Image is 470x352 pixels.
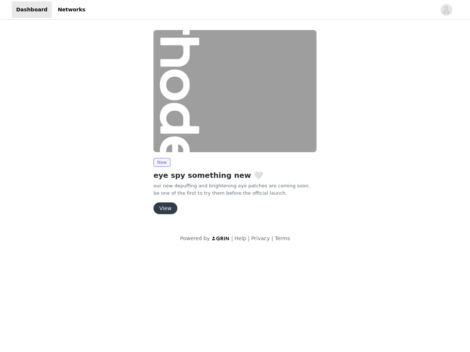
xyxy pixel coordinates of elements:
a: Dashboard [12,1,52,18]
a: Help [235,235,246,241]
span: | [248,235,250,241]
a: Privacy [251,235,270,241]
span: | [271,235,273,241]
a: Networks [53,1,90,18]
span: | [231,235,233,241]
h2: eye spy something new 🤍 [153,170,317,181]
a: View [153,206,177,211]
span: New [153,158,170,167]
img: logo [211,236,230,241]
button: View [153,202,177,214]
p: our new depuffing and brightening eye patches are coming soon. be one of the first to try them be... [153,182,317,197]
span: Powered by [180,235,210,241]
div: avatar [443,4,450,16]
a: Terms [275,235,290,241]
img: rhode skin [153,30,317,152]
